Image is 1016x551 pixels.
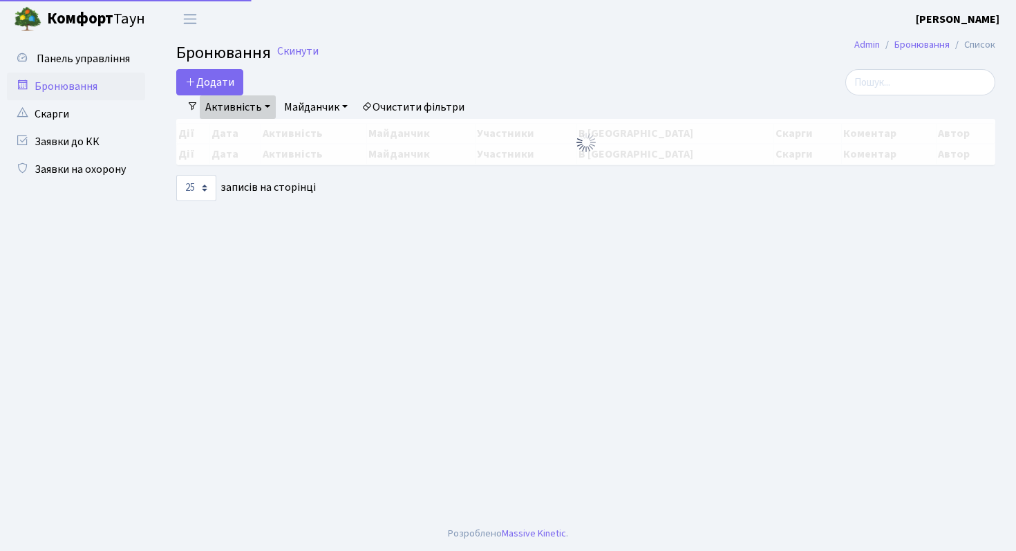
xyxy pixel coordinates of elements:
[176,175,316,201] label: записів на сторінці
[176,175,216,201] select: записів на сторінці
[277,45,319,58] a: Скинути
[854,37,880,52] a: Admin
[894,37,950,52] a: Бронювання
[916,12,999,27] b: [PERSON_NAME]
[834,30,1016,59] nav: breadcrumb
[7,156,145,183] a: Заявки на охорону
[47,8,145,31] span: Таун
[7,100,145,128] a: Скарги
[37,51,130,66] span: Панель управління
[14,6,41,33] img: logo.png
[176,69,243,95] button: Додати
[7,45,145,73] a: Панель управління
[502,526,566,541] a: Massive Kinetic
[47,8,113,30] b: Комфорт
[7,128,145,156] a: Заявки до КК
[845,69,995,95] input: Пошук...
[950,37,995,53] li: Список
[575,131,597,153] img: Обробка...
[916,11,999,28] a: [PERSON_NAME]
[200,95,276,119] a: Активність
[173,8,207,30] button: Переключити навігацію
[176,41,271,65] span: Бронювання
[448,526,568,541] div: Розроблено .
[7,73,145,100] a: Бронювання
[356,95,470,119] a: Очистити фільтри
[279,95,353,119] a: Майданчик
